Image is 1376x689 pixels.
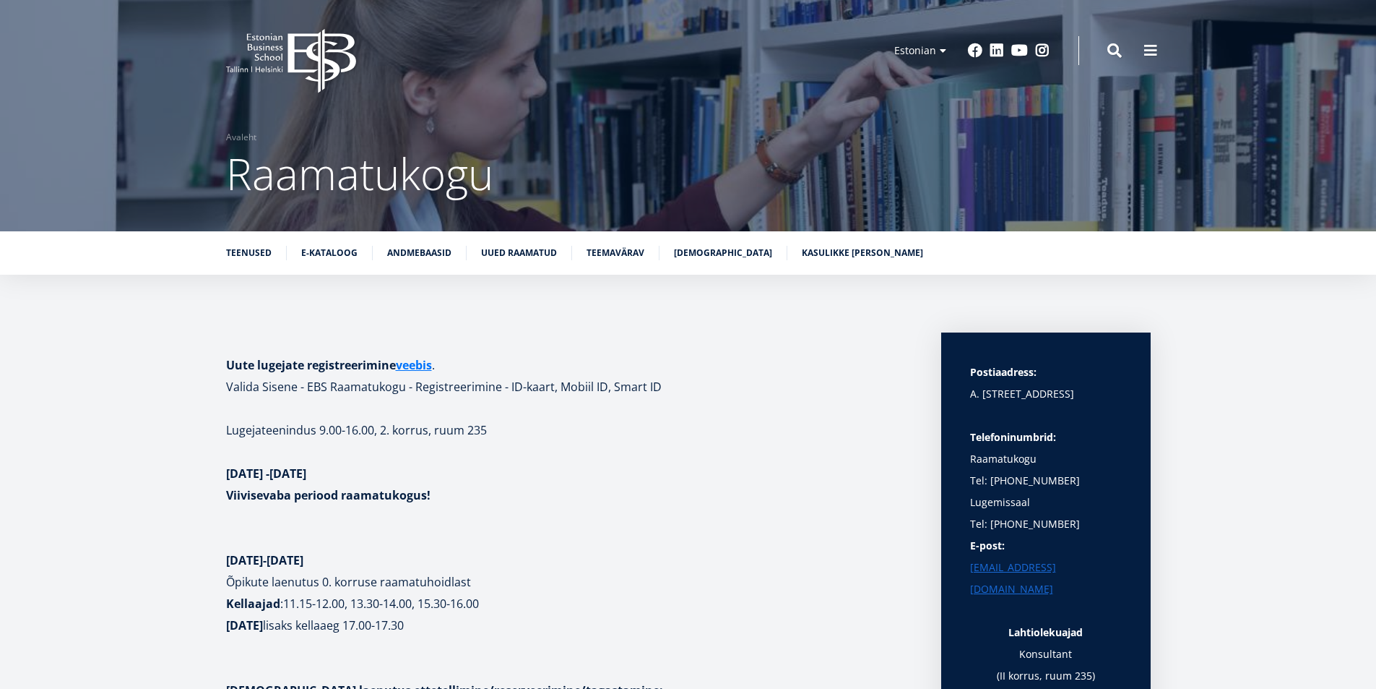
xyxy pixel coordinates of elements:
a: Avaleht [226,130,256,145]
a: Youtube [1011,43,1028,58]
a: Teemavärav [587,246,644,260]
b: 11.15-12.00, 13.30-14.00, 15.30-16.00 [283,596,479,612]
h1: . Valida Sisene - EBS Raamatukogu - Registreerimine - ID-kaart, Mobiil ID, Smart ID [226,354,912,398]
a: [DEMOGRAPHIC_DATA] [674,246,772,260]
a: Teenused [226,246,272,260]
strong: Uute lugejate registreerimine [226,357,432,373]
p: Tel: [PHONE_NUMBER] Lugemissaal [970,470,1122,513]
a: Uued raamatud [481,246,557,260]
strong: [DATE] -[DATE] [226,466,306,482]
p: Raamatukogu [970,427,1122,470]
p: Lugejateenindus 9.00-16.00, 2. korrus, ruum 235 [226,419,912,441]
a: E-kataloog [301,246,358,260]
a: Kasulikke [PERSON_NAME] [802,246,923,260]
p: A. [STREET_ADDRESS] [970,383,1122,405]
strong: Postiaadress: [970,365,1037,379]
a: [EMAIL_ADDRESS][DOMAIN_NAME] [970,557,1122,600]
a: Andmebaasid [387,246,451,260]
p: : [226,571,912,636]
strong: Telefoninumbrid: [970,430,1056,444]
strong: [DATE] [226,617,263,633]
strong: E-post: [970,539,1005,552]
b: Õpikute laenutus 0. korruse raamatuhoidlast [226,574,471,590]
strong: [DATE]-[DATE] [226,552,303,568]
a: veebis [396,354,432,376]
strong: Lahtiolekuajad [1008,625,1083,639]
a: Linkedin [990,43,1004,58]
a: Facebook [968,43,982,58]
strong: Kellaajad [226,596,280,612]
strong: Viivisevaba periood raamatukogus! [226,487,430,503]
b: lisaks kellaaeg 17.00-17.30 [263,617,404,633]
span: Raamatukogu [226,144,493,203]
p: Tel: [PHONE_NUMBER] [970,513,1122,535]
a: Instagram [1035,43,1050,58]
